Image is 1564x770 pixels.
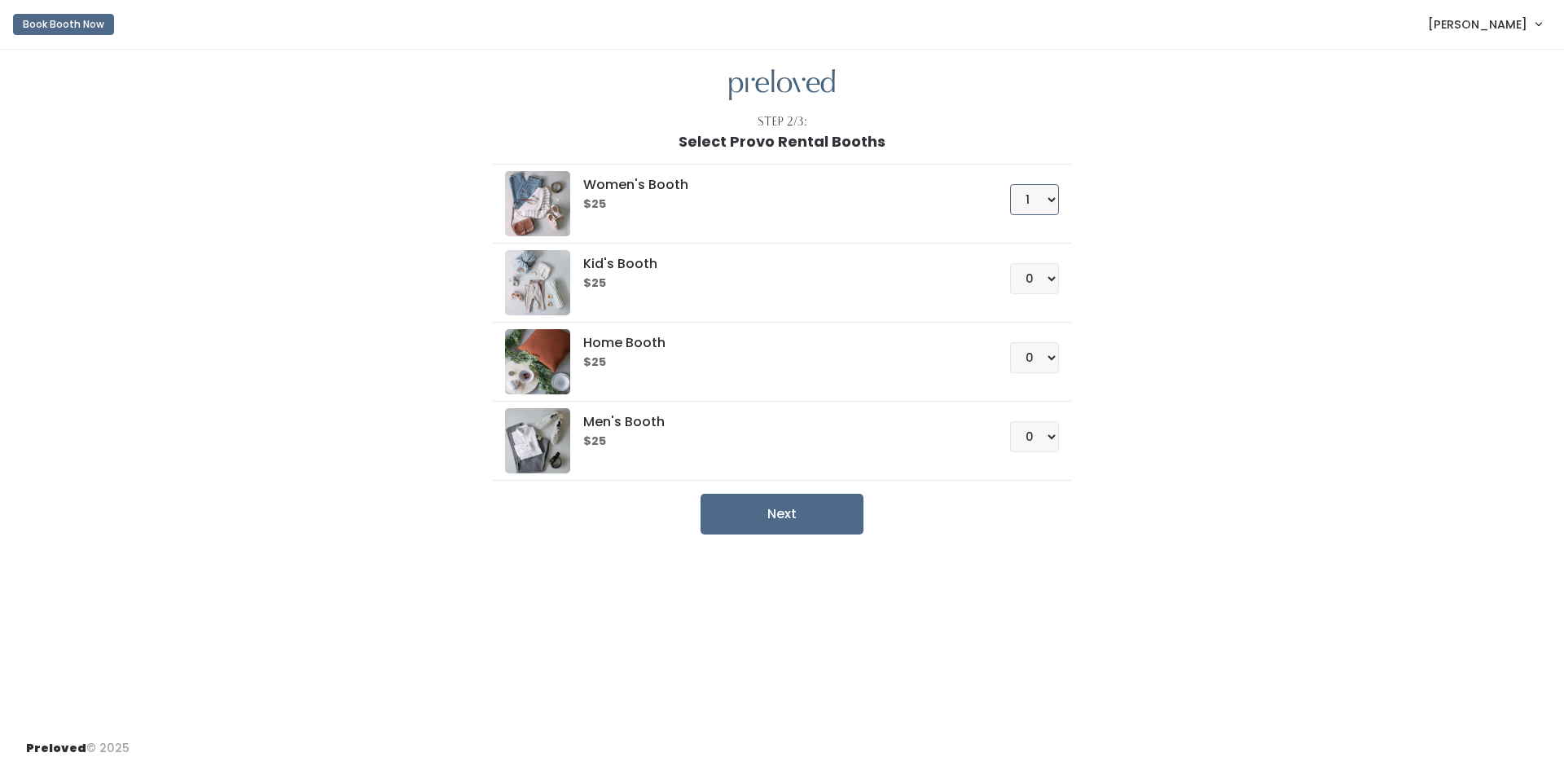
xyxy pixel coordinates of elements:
span: Preloved [26,740,86,756]
img: preloved logo [505,171,570,236]
a: Book Booth Now [13,7,114,42]
h6: $25 [583,356,970,369]
h6: $25 [583,198,970,211]
h5: Home Booth [583,336,970,350]
a: [PERSON_NAME] [1412,7,1557,42]
span: [PERSON_NAME] [1428,15,1527,33]
button: Next [701,494,863,535]
img: preloved logo [505,329,570,394]
img: preloved logo [505,250,570,315]
h1: Select Provo Rental Booths [679,134,885,150]
div: Step 2/3: [758,113,807,130]
h5: Women's Booth [583,178,970,192]
img: preloved logo [505,408,570,473]
h5: Kid's Booth [583,257,970,271]
h5: Men's Booth [583,415,970,429]
h6: $25 [583,435,970,448]
div: © 2025 [26,727,130,757]
button: Book Booth Now [13,14,114,35]
img: preloved logo [729,69,835,101]
h6: $25 [583,277,970,290]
